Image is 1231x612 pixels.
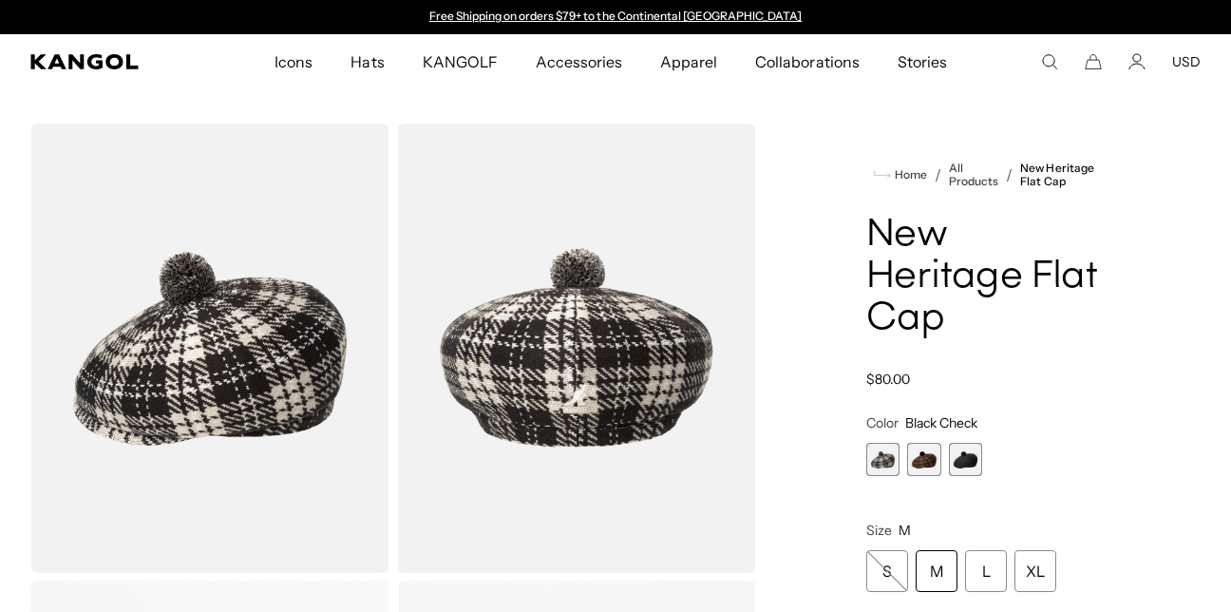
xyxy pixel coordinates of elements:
label: Solid Black [949,443,982,476]
span: Stories [898,34,947,89]
span: Collaborations [755,34,859,89]
span: Black Check [905,414,977,431]
a: Icons [256,34,331,89]
button: USD [1172,53,1201,70]
li: / [998,163,1013,186]
img: color-black-check [397,124,756,573]
div: 1 of 2 [420,10,811,25]
div: S [866,550,908,592]
span: M [899,522,911,539]
span: Apparel [660,34,717,89]
a: Stories [879,34,966,89]
span: Color [866,414,899,431]
a: Hats [331,34,403,89]
div: L [965,550,1007,592]
div: 1 of 3 [866,443,900,476]
span: Accessories [536,34,622,89]
button: Cart [1085,53,1102,70]
a: Kangol [30,54,180,69]
div: 3 of 3 [949,443,982,476]
label: Espresso Check [907,443,940,476]
a: Accessories [517,34,641,89]
span: Size [866,522,892,539]
li: / [927,163,941,186]
h1: New Heritage Flat Cap [866,215,1106,340]
a: Account [1128,53,1146,70]
span: KANGOLF [423,34,498,89]
a: KANGOLF [404,34,517,89]
slideshow-component: Announcement bar [420,10,811,25]
img: color-black-check [30,124,389,573]
label: Black Check [866,443,900,476]
a: New Heritage Flat Cap [1020,162,1106,188]
a: Collaborations [736,34,878,89]
summary: Search here [1041,53,1058,70]
a: All Products [949,162,998,188]
a: Apparel [641,34,736,89]
nav: breadcrumbs [866,162,1106,188]
a: Home [874,166,927,183]
div: M [916,550,957,592]
span: $80.00 [866,371,910,388]
a: Free Shipping on orders $79+ to the Continental [GEOGRAPHIC_DATA] [429,9,803,23]
div: 2 of 3 [907,443,940,476]
div: Announcement [420,10,811,25]
span: Icons [275,34,312,89]
span: Home [891,168,927,182]
span: Hats [350,34,384,89]
div: XL [1014,550,1056,592]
